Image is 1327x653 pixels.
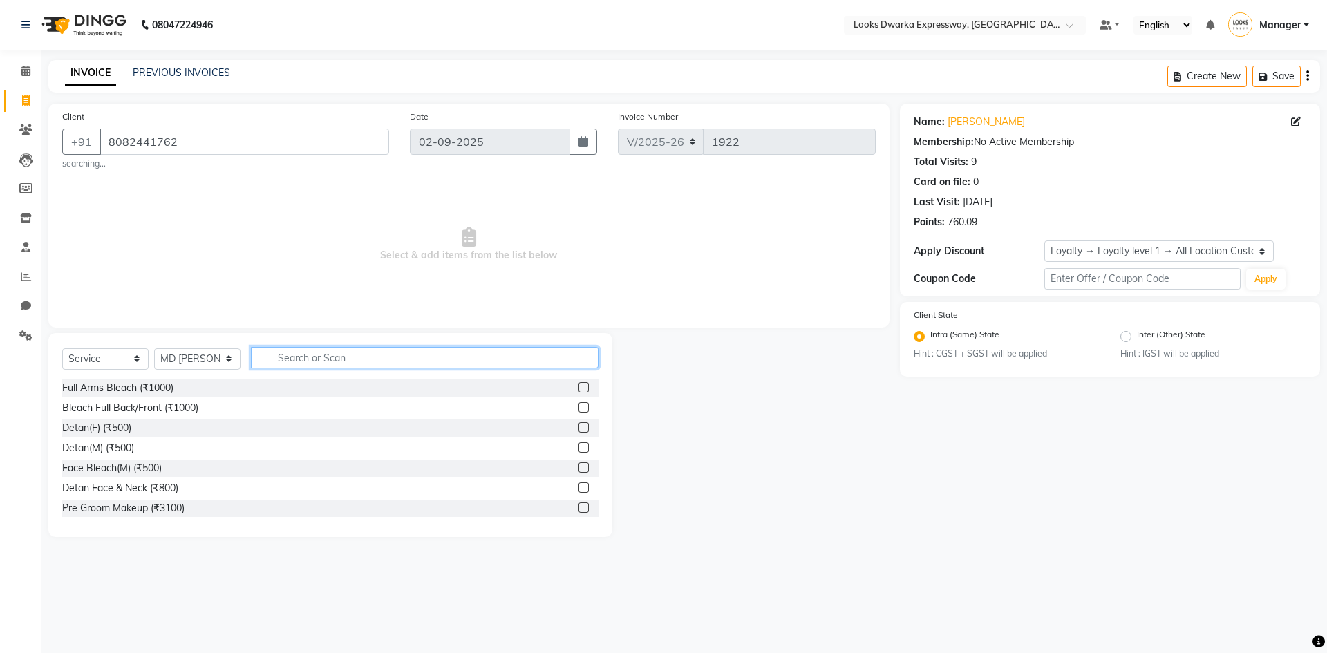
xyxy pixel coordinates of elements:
label: Date [410,111,429,123]
div: Apply Discount [914,244,1044,258]
small: Hint : CGST + SGST will be applied [914,348,1100,360]
div: Card on file: [914,175,970,189]
div: 0 [973,175,979,189]
a: INVOICE [65,61,116,86]
div: Detan(F) (₹500) [62,421,131,435]
div: 9 [971,155,977,169]
div: Detan(M) (₹500) [62,441,134,455]
div: Total Visits: [914,155,968,169]
input: Search by Name/Mobile/Email/Code [100,129,389,155]
small: searching... [62,158,389,170]
div: Pre Groom Makeup (₹3100) [62,501,185,515]
b: 08047224946 [152,6,213,44]
label: Invoice Number [618,111,678,123]
img: Manager [1228,12,1252,37]
a: [PERSON_NAME] [948,115,1025,129]
div: [DATE] [963,195,992,209]
a: PREVIOUS INVOICES [133,66,230,79]
button: Save [1252,66,1301,87]
label: Intra (Same) State [930,328,999,345]
input: Enter Offer / Coupon Code [1044,268,1241,290]
div: Coupon Code [914,272,1044,286]
div: Points: [914,215,945,229]
div: Last Visit: [914,195,960,209]
button: +91 [62,129,101,155]
label: Client State [914,309,958,321]
div: 760.09 [948,215,977,229]
label: Client [62,111,84,123]
label: Inter (Other) State [1137,328,1205,345]
div: Detan Face & Neck (₹800) [62,481,178,495]
div: Bleach Full Back/Front (₹1000) [62,401,198,415]
div: Full Arms Bleach (₹1000) [62,381,173,395]
img: logo [35,6,130,44]
span: Select & add items from the list below [62,176,876,314]
span: Manager [1259,18,1301,32]
small: Hint : IGST will be applied [1120,348,1306,360]
div: Face Bleach(M) (₹500) [62,461,162,475]
div: No Active Membership [914,135,1306,149]
div: Name: [914,115,945,129]
button: Apply [1246,269,1286,290]
input: Search or Scan [251,347,599,368]
div: Membership: [914,135,974,149]
button: Create New [1167,66,1247,87]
